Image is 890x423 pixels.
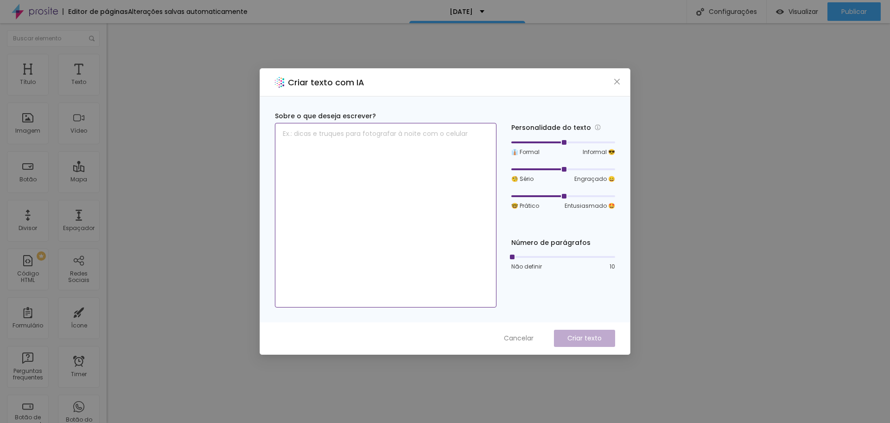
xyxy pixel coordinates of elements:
[60,270,97,284] div: Redes Sociais
[504,333,534,343] span: Cancelar
[767,2,827,21] button: Visualizar
[583,148,615,156] span: Informal 😎
[511,202,539,210] span: 🤓 Prático
[15,128,40,134] div: Imagem
[20,79,36,85] div: Título
[511,148,540,156] span: 👔 Formal
[70,128,87,134] div: Vídeo
[574,175,615,183] span: Engraçado 😄
[612,77,622,87] button: Close
[70,176,87,183] div: Mapa
[450,8,473,15] p: [DATE]
[554,330,615,347] button: Criar texto
[71,371,87,378] div: Timer
[511,122,615,133] div: Personalidade do texto
[9,270,46,284] div: Código HTML
[275,111,496,121] div: Sobre o que deseja escrever?
[19,176,37,183] div: Botão
[841,8,867,15] span: Publicar
[827,2,881,21] button: Publicar
[13,322,43,329] div: Formulário
[613,78,621,85] span: close
[610,263,615,271] span: 10
[9,368,46,381] div: Perguntas frequentes
[511,238,615,248] div: Número de parágrafos
[696,8,704,16] img: Icone
[288,76,364,89] h2: Criar texto com IA
[71,322,87,329] div: Ícone
[7,30,100,47] input: Buscar elemento
[495,330,543,347] button: Cancelar
[19,225,37,231] div: Divisor
[565,202,615,210] span: Entusiasmado 🤩
[511,263,542,271] span: Não definir
[63,8,128,15] div: Editor de páginas
[71,79,86,85] div: Texto
[511,175,534,183] span: 🧐 Sério
[107,23,890,423] iframe: Editor
[776,8,784,16] img: view-1.svg
[788,8,818,15] span: Visualizar
[63,225,95,231] div: Espaçador
[128,8,248,15] div: Alterações salvas automaticamente
[89,36,95,41] img: Icone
